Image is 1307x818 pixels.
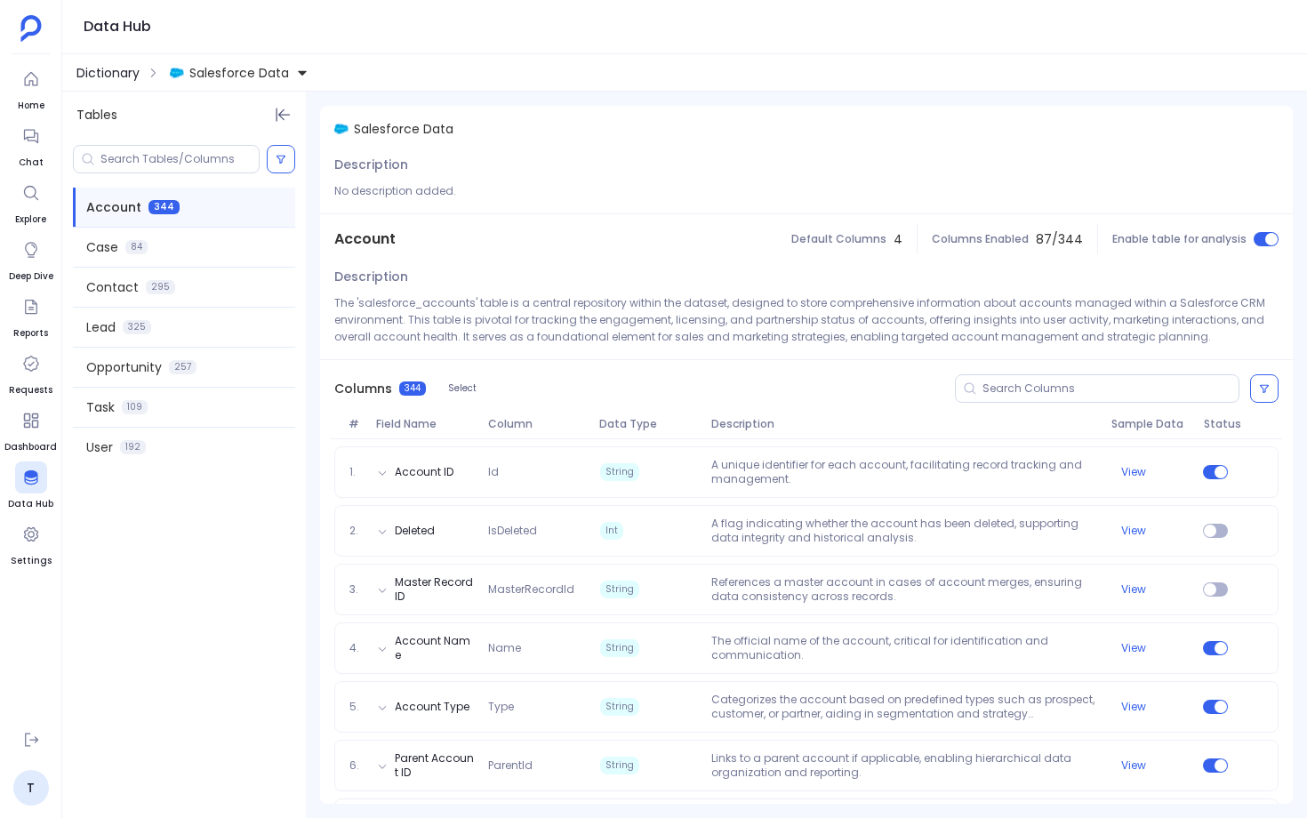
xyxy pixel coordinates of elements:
p: The official name of the account, critical for identification and communication. [704,634,1103,662]
div: Tables [62,92,306,138]
a: Reports [13,291,48,341]
p: References a master account in cases of account merges, ensuring data consistency across records. [704,575,1103,604]
span: 344 [399,381,426,396]
p: The 'salesforce_accounts' table is a central repository within the dataset, designed to store com... [334,294,1279,345]
span: Columns Enabled [932,232,1029,246]
span: Dashboard [4,440,57,454]
span: Columns [334,380,392,397]
img: salesforce.svg [334,122,349,136]
input: Search Columns [982,381,1239,396]
span: String [600,639,639,657]
a: Deep Dive [9,234,53,284]
span: Column [481,417,593,431]
span: 344 [148,200,180,214]
span: Salesforce Data [354,120,453,138]
a: Home [15,63,47,113]
span: Id [481,465,592,479]
a: T [13,770,49,806]
span: Requests [9,383,52,397]
img: salesforce.svg [170,66,184,80]
span: Int [600,522,623,540]
button: Master Record ID [395,575,474,604]
span: 192 [120,440,146,454]
span: Salesforce Data [189,64,289,82]
button: View [1121,700,1146,714]
span: Contact [86,278,139,296]
a: Dashboard [4,405,57,454]
span: Description [704,417,1104,431]
span: 257 [169,360,196,374]
span: Default Columns [791,232,886,246]
span: Description [334,268,408,285]
p: A unique identifier for each account, facilitating record tracking and management. [704,458,1103,486]
span: Field Name [369,417,481,431]
span: String [600,698,639,716]
span: Explore [15,213,47,227]
span: Account [334,229,396,250]
span: Task [86,398,115,416]
span: Home [15,99,47,113]
span: Dictionary [76,64,140,82]
button: Account Name [395,634,474,662]
h1: Data Hub [84,14,151,39]
a: Settings [11,518,52,568]
span: 4. [342,641,370,655]
span: 84 [125,240,148,254]
span: 295 [146,280,175,294]
button: Account Type [395,700,469,714]
button: View [1121,641,1146,655]
span: 3. [342,582,370,597]
span: Status [1197,417,1234,431]
span: String [600,757,639,774]
span: 1. [342,465,370,479]
span: Deep Dive [9,269,53,284]
span: IsDeleted [481,524,592,538]
button: Select [437,377,488,400]
span: User [86,438,113,456]
p: Categorizes the account based on predefined types such as prospect, customer, or partner, aiding ... [704,693,1103,721]
button: View [1121,758,1146,773]
span: 2. [342,524,370,538]
span: Data Type [592,417,704,431]
span: 87 / 344 [1036,230,1083,248]
button: View [1121,582,1146,597]
span: Chat [15,156,47,170]
span: Account [86,198,141,216]
span: Description [334,156,408,173]
button: Deleted [395,524,435,538]
span: Settings [11,554,52,568]
span: String [600,463,639,481]
span: Lead [86,318,116,336]
a: Chat [15,120,47,170]
button: Parent Account ID [395,751,474,780]
span: Name [481,641,592,655]
span: Case [86,238,118,256]
span: Opportunity [86,358,162,376]
span: Reports [13,326,48,341]
span: Enable table for analysis [1112,232,1247,246]
img: petavue logo [20,15,42,42]
span: Type [481,700,592,714]
a: Explore [15,177,47,227]
p: No description added. [334,182,1279,199]
a: Data Hub [8,461,53,511]
span: # [341,417,369,431]
span: String [600,581,639,598]
button: Hide Tables [270,102,295,127]
a: Requests [9,348,52,397]
button: View [1121,465,1146,479]
span: MasterRecordId [481,582,592,597]
span: 109 [122,400,148,414]
span: 6. [342,758,370,773]
span: Sample Data [1104,417,1198,431]
input: Search Tables/Columns [100,152,259,166]
span: Data Hub [8,497,53,511]
p: A flag indicating whether the account has been deleted, supporting data integrity and historical ... [704,517,1103,545]
button: Account ID [395,465,453,479]
span: 325 [123,320,151,334]
button: Salesforce Data [166,59,312,87]
span: 5. [342,700,370,714]
span: ParentId [481,758,592,773]
p: Links to a parent account if applicable, enabling hierarchical data organization and reporting. [704,751,1103,780]
button: View [1121,524,1146,538]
